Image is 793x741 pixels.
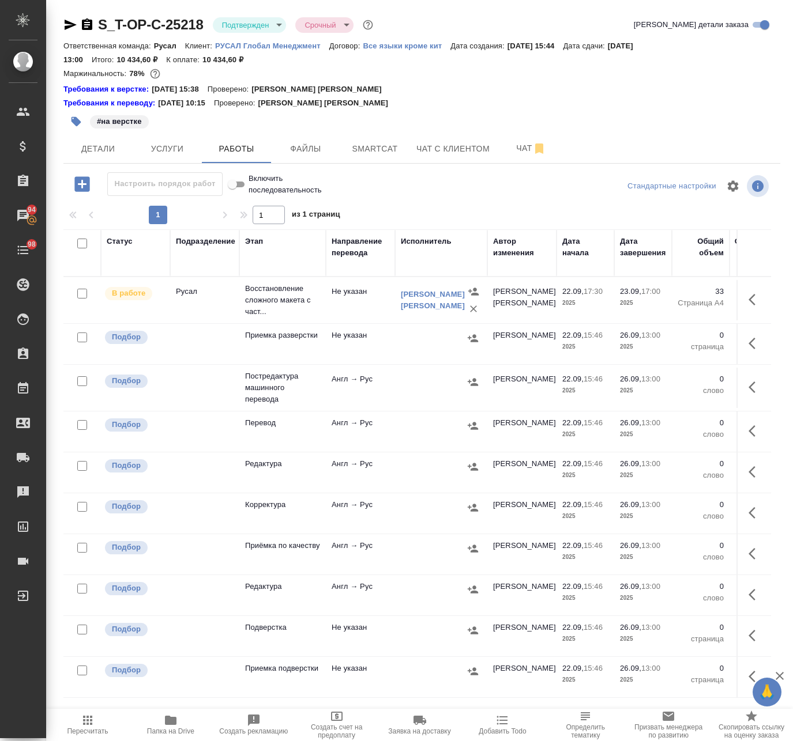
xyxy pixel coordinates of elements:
span: Определить тематику [551,723,620,739]
span: Включить последовательность [249,173,322,196]
p: 15:46 [584,500,603,509]
button: Здесь прячутся важные кнопки [742,663,769,690]
p: В работе [112,288,145,299]
p: 0 [735,581,793,592]
p: Итого: [92,55,116,64]
button: Пересчитать [46,709,129,741]
p: 0 [678,663,724,674]
p: Редактура [245,581,320,592]
td: Англ → Рус [326,411,395,452]
div: Общий объем [678,236,724,259]
p: 10 434,60 ₽ [116,55,166,64]
p: РУСАЛ Глобал Менеджмент [215,41,329,50]
span: Добавить Todo [479,727,526,735]
td: [PERSON_NAME] [487,534,557,574]
p: слово [678,385,724,396]
span: Чат с клиентом [416,142,490,156]
p: слово [678,470,724,481]
p: Подбор [112,460,141,471]
p: 26.09, [620,459,641,468]
p: 15:46 [584,582,603,591]
div: Нажми, чтобы открыть папку с инструкцией [63,84,152,95]
div: Можно подбирать исполнителей [104,540,164,555]
p: 2025 [620,297,666,309]
td: [PERSON_NAME] [PERSON_NAME] [487,280,557,320]
p: Договор: [329,41,363,50]
p: 22.09, [562,375,584,383]
p: Дата сдачи: [563,41,607,50]
p: 10 434,60 ₽ [202,55,252,64]
td: [PERSON_NAME] [487,493,557,534]
p: Маржинальность: [63,69,129,78]
p: 0 [678,581,724,592]
p: 2025 [562,385,608,396]
p: 22.09, [562,418,584,427]
p: 26.09, [620,500,641,509]
button: Здесь прячутся важные кнопки [742,540,769,568]
p: 15:46 [584,664,603,672]
p: [DATE] 10:15 [158,97,214,109]
button: Добавить тэг [63,109,89,134]
td: Не указан [326,657,395,697]
p: 26.09, [620,582,641,591]
div: Автор изменения [493,236,551,259]
p: слово [735,385,793,396]
p: Подбор [112,583,141,594]
button: Срочный [301,20,339,30]
p: 0 [678,458,724,470]
p: 22.09, [562,331,584,339]
td: [PERSON_NAME] [487,616,557,656]
p: 22.09, [562,623,584,632]
p: 0 [735,458,793,470]
div: Можно подбирать исполнителей [104,622,164,637]
button: Здесь прячутся важные кнопки [742,581,769,608]
p: слово [735,592,793,604]
span: Услуги [140,142,195,156]
p: 15:46 [584,459,603,468]
p: 26.09, [620,623,641,632]
td: [PERSON_NAME] [487,411,557,452]
p: 2025 [562,341,608,353]
button: Здесь прячутся важные кнопки [742,286,769,313]
span: Детали [70,142,126,156]
button: Папка на Drive [129,709,212,741]
p: Приемка разверстки [245,330,320,341]
p: К оплате: [166,55,202,64]
p: 13:00 [641,418,660,427]
p: 0 [678,373,724,385]
div: split button [625,177,719,195]
p: слово [735,429,793,440]
span: Призвать менеджера по развитию [634,723,703,739]
p: Все языки кроме кит [363,41,450,50]
span: 98 [21,239,43,250]
td: Англ → Рус [326,452,395,493]
button: Здесь прячутся важные кнопки [742,622,769,649]
p: 0 [735,540,793,551]
p: Клиент: [185,41,215,50]
p: 13:00 [641,664,660,672]
p: Дата создания: [450,41,507,50]
span: на верстке [89,116,150,126]
span: Папка на Drive [147,727,194,735]
p: Подверстка [245,622,320,633]
p: слово [678,429,724,440]
p: Проверено: [214,97,258,109]
button: Здесь прячутся важные кнопки [742,417,769,445]
p: 13:00 [641,541,660,550]
p: страница [735,341,793,353]
button: Здесь прячутся важные кнопки [742,330,769,357]
div: Оплачиваемый объем [735,236,793,259]
p: 13:00 [641,375,660,383]
p: 2025 [562,592,608,604]
div: Этап [245,236,263,247]
button: Назначить [464,330,482,347]
div: Можно подбирать исполнителей [104,458,164,474]
td: [PERSON_NAME] [487,657,557,697]
div: Можно подбирать исполнителей [104,330,164,345]
p: 0 [735,499,793,511]
button: Назначить [464,622,482,639]
span: 🙏 [757,680,777,704]
p: 2025 [620,511,666,522]
p: Перевод [245,417,320,429]
div: Нажми, чтобы открыть папку с инструкцией [63,97,158,109]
